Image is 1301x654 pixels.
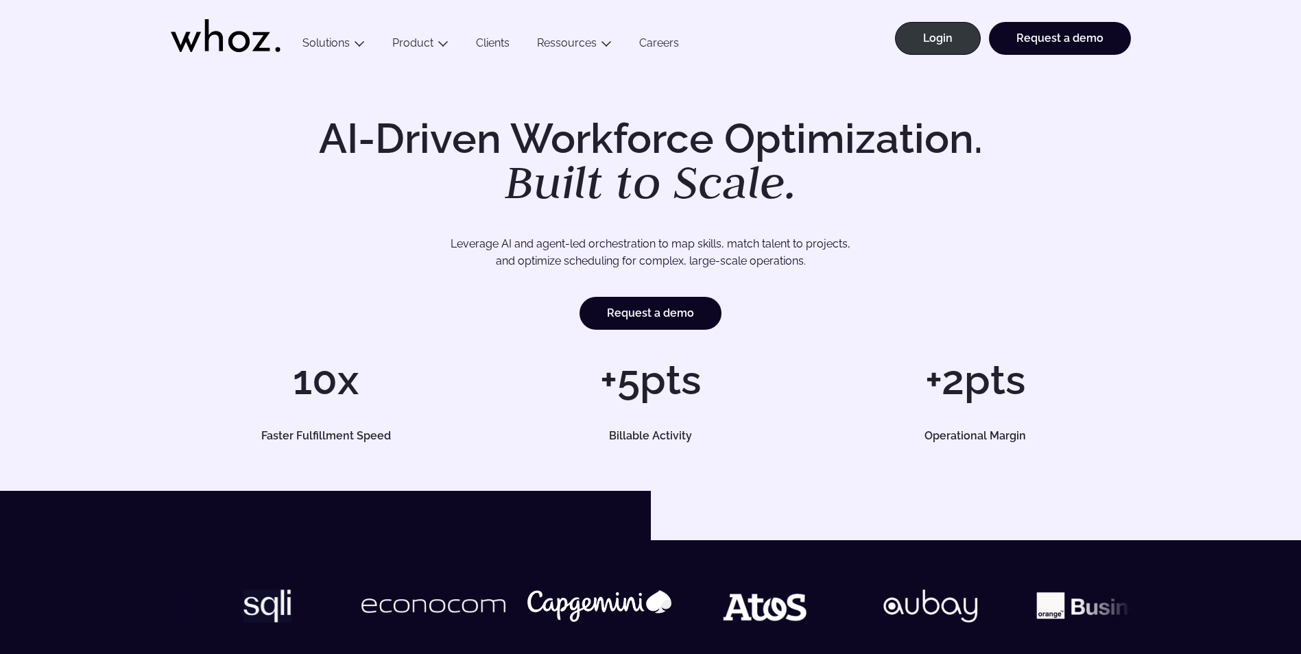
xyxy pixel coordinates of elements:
[511,431,791,441] h5: Billable Activity
[895,22,981,55] a: Login
[580,297,721,330] a: Request a demo
[1210,564,1282,635] iframe: Chatbot
[625,36,693,55] a: Careers
[171,359,481,400] h1: 10x
[379,36,462,55] button: Product
[186,431,466,441] h5: Faster Fulfillment Speed
[537,36,597,49] a: Ressources
[835,431,1115,441] h5: Operational Margin
[989,22,1131,55] a: Request a demo
[289,36,379,55] button: Solutions
[505,152,797,212] em: Built to Scale.
[219,235,1083,270] p: Leverage AI and agent-led orchestration to map skills, match talent to projects, and optimize sch...
[462,36,523,55] a: Clients
[300,118,1002,206] h1: AI-Driven Workforce Optimization.
[495,359,806,400] h1: +5pts
[392,36,433,49] a: Product
[523,36,625,55] button: Ressources
[820,359,1130,400] h1: +2pts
